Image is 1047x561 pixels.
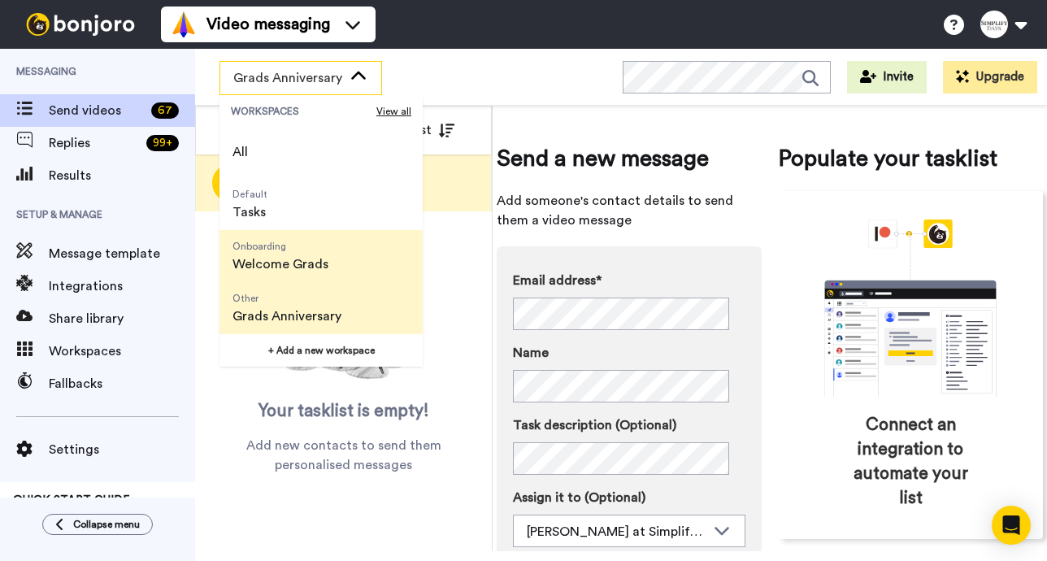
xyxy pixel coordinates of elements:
[20,13,141,36] img: bj-logo-header-white.svg
[231,105,376,118] span: WORKSPACES
[146,135,179,151] div: 99 +
[258,399,429,424] span: Your tasklist is empty!
[497,191,762,230] span: Add someone's contact details to send them a video message
[232,142,248,162] span: All
[513,488,745,507] label: Assign it to (Optional)
[49,133,140,153] span: Replies
[219,334,423,367] button: + Add a new workspace
[778,142,1043,175] span: Populate your tasklist
[847,61,927,93] button: Invite
[151,102,179,119] div: 67
[171,11,197,37] img: vm-color.svg
[233,68,342,88] span: Grads Anniversary
[49,309,195,328] span: Share library
[789,220,1032,397] div: animation
[49,244,195,263] span: Message template
[49,440,195,459] span: Settings
[992,506,1031,545] div: Open Intercom Messenger
[232,307,341,326] span: Grads Anniversary
[527,522,706,541] div: [PERSON_NAME] at Simplify Days
[13,494,130,506] span: QUICK START GUIDE
[497,142,762,175] span: Send a new message
[232,240,328,253] span: Onboarding
[73,518,140,531] span: Collapse menu
[847,413,974,511] span: Connect an integration to automate your list
[513,343,549,363] span: Name
[232,254,328,274] span: Welcome Grads
[42,514,153,535] button: Collapse menu
[232,202,267,222] span: Tasks
[49,101,145,120] span: Send videos
[943,61,1037,93] button: Upgrade
[513,415,745,435] label: Task description (Optional)
[513,271,745,290] label: Email address*
[232,292,341,305] span: Other
[49,374,195,394] span: Fallbacks
[219,436,467,475] span: Add new contacts to send them personalised messages
[376,105,411,118] span: View all
[49,166,195,185] span: Results
[206,13,330,36] span: Video messaging
[232,188,267,201] span: Default
[49,341,195,361] span: Workspaces
[49,276,195,296] span: Integrations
